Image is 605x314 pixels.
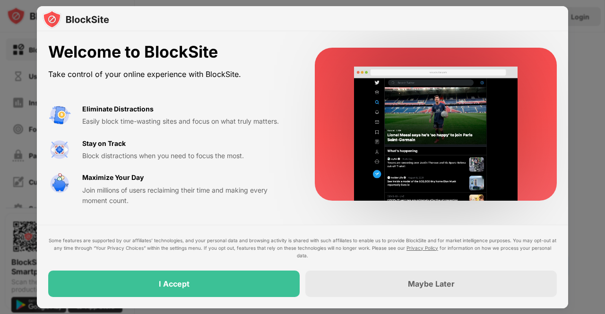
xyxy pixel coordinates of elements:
div: Maximize Your Day [82,172,144,183]
a: Privacy Policy [406,245,438,251]
div: Eliminate Distractions [82,104,154,114]
img: logo-blocksite.svg [43,10,109,29]
div: Maybe Later [408,279,455,289]
div: Some features are supported by our affiliates’ technologies, and your personal data and browsing ... [48,237,557,259]
div: Take control of your online experience with BlockSite. [48,68,292,81]
img: value-focus.svg [48,138,71,161]
div: Easily block time-wasting sites and focus on what truly matters. [82,116,292,127]
div: I Accept [159,279,190,289]
div: Join millions of users reclaiming their time and making every moment count. [82,185,292,206]
div: Stay on Track [82,138,126,149]
img: value-safe-time.svg [48,172,71,195]
div: Welcome to BlockSite [48,42,292,62]
img: value-avoid-distractions.svg [48,104,71,127]
div: Block distractions when you need to focus the most. [82,151,292,161]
